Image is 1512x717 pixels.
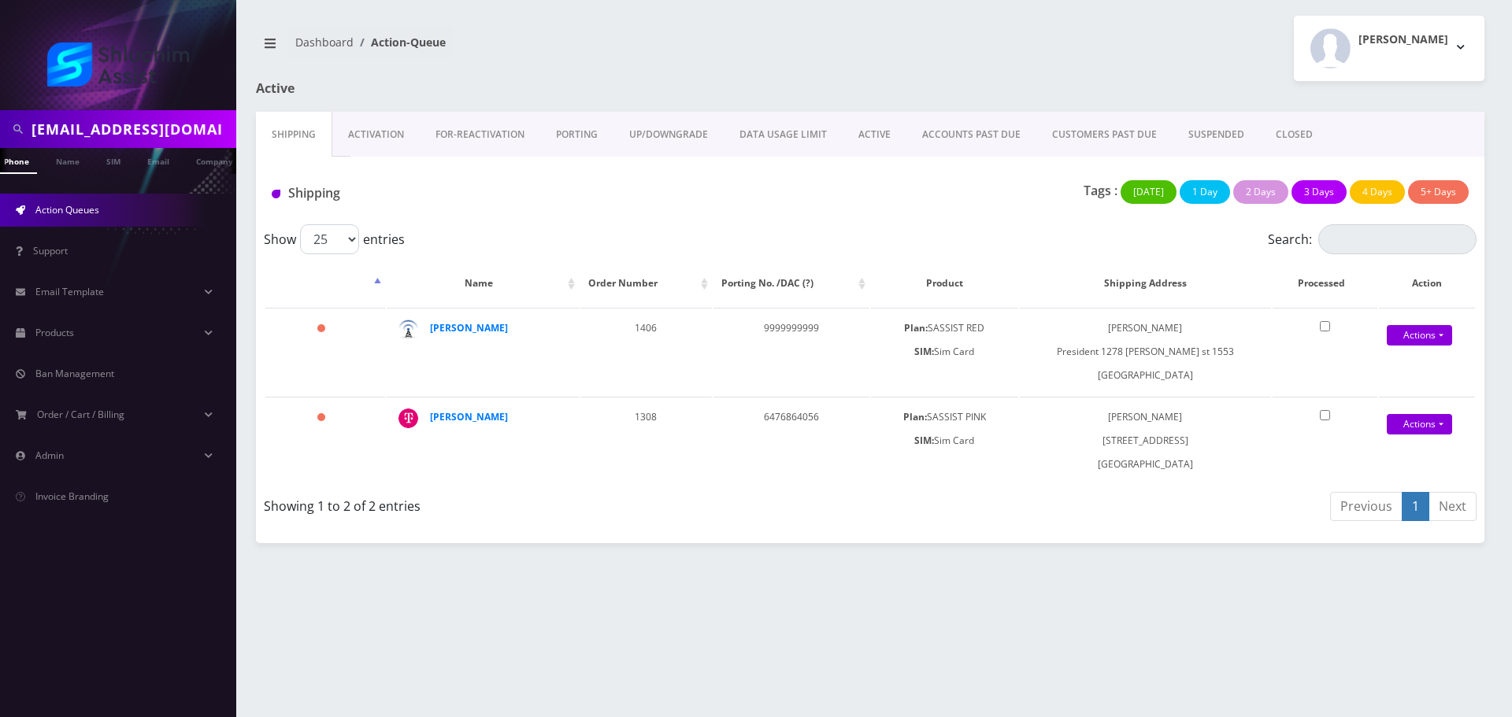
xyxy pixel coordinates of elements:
a: Previous [1330,492,1403,521]
button: 2 Days [1233,180,1288,204]
img: Shipping [272,190,280,198]
td: [PERSON_NAME] [STREET_ADDRESS] [GEOGRAPHIC_DATA] [1020,397,1271,484]
h1: Shipping [272,186,655,201]
button: 1 Day [1180,180,1230,204]
a: [PERSON_NAME] [430,321,508,334]
a: Actions [1387,325,1452,346]
span: Order / Cart / Billing [37,408,124,421]
span: Products [35,326,74,339]
td: 9999999999 [713,308,869,395]
a: PORTING [540,112,613,157]
h2: [PERSON_NAME] [1358,33,1448,46]
label: Search: [1268,224,1477,254]
a: Email [139,148,177,172]
a: Next [1429,492,1477,521]
div: Showing 1 to 2 of 2 entries [264,490,858,516]
th: Name: activate to sort column ascending [387,261,579,306]
td: SASSIST PINK Sim Card [871,397,1018,484]
td: [PERSON_NAME] President 1278 [PERSON_NAME] st 1553 [GEOGRAPHIC_DATA] [1020,308,1271,395]
p: Tags : [1084,181,1117,200]
li: Action-Queue [354,34,446,50]
a: Activation [332,112,420,157]
span: Email Template [35,285,104,298]
a: CLOSED [1260,112,1329,157]
th: Product [871,261,1018,306]
a: SIM [98,148,128,172]
td: 1308 [580,397,712,484]
a: Shipping [256,112,332,157]
td: 6476864056 [713,397,869,484]
button: 5+ Days [1408,180,1469,204]
a: DATA USAGE LIMIT [724,112,843,157]
span: Admin [35,449,64,462]
button: [DATE] [1121,180,1177,204]
img: Shluchim Assist [47,43,189,87]
h1: Active [256,81,650,96]
a: Dashboard [295,35,354,50]
th: Processed: activate to sort column ascending [1273,261,1377,306]
span: Ban Management [35,367,114,380]
button: 4 Days [1350,180,1405,204]
th: Order Number: activate to sort column ascending [580,261,712,306]
b: SIM: [914,345,934,358]
a: Company [188,148,241,172]
span: Action Queues [35,203,99,216]
a: ACTIVE [843,112,906,157]
th: Shipping Address [1020,261,1271,306]
a: Actions [1387,414,1452,434]
button: [PERSON_NAME] [1294,16,1484,81]
a: UP/DOWNGRADE [613,112,724,157]
td: 1406 [580,308,712,395]
input: Search: [1318,224,1477,254]
button: 3 Days [1291,180,1347,204]
a: [PERSON_NAME] [430,410,508,423]
a: SUSPENDED [1173,112,1260,157]
a: Name [48,148,87,172]
nav: breadcrumb [256,26,858,71]
a: CUSTOMERS PAST DUE [1036,112,1173,157]
th: : activate to sort column descending [265,261,385,306]
b: Plan: [903,410,927,423]
a: ACCOUNTS PAST DUE [906,112,1036,157]
a: 1 [1402,492,1429,521]
span: Support [33,244,68,257]
label: Show entries [264,224,405,254]
b: Plan: [904,321,928,334]
b: SIM: [914,434,934,447]
a: FOR-REActivation [420,112,540,157]
span: Invoice Branding [35,490,109,503]
th: Action [1379,261,1475,306]
input: Search in Company [31,114,232,144]
th: Porting No. /DAC (?): activate to sort column ascending [713,261,869,306]
td: SASSIST RED Sim Card [871,308,1018,395]
select: Showentries [300,224,359,254]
